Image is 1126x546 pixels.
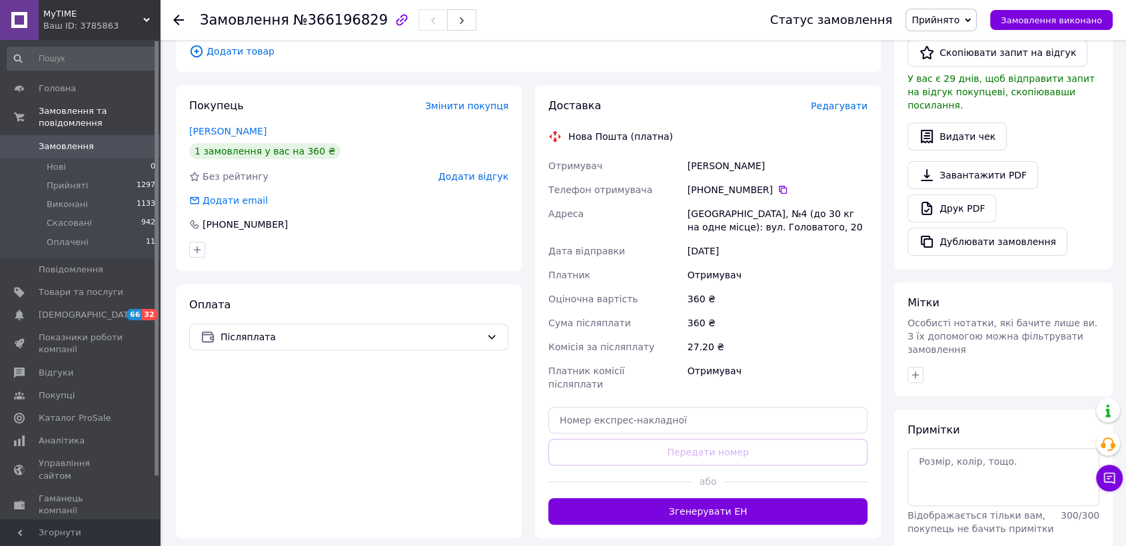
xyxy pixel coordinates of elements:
[151,161,155,173] span: 0
[548,498,867,525] button: Згенерувати ЕН
[907,510,1053,534] span: Відображається тільки вам, покупець не бачить примітки
[907,423,959,436] span: Примітки
[907,194,996,222] a: Друк PDF
[1061,510,1099,521] span: 300 / 300
[685,311,870,335] div: 360 ₴
[990,10,1113,30] button: Замовлення виконано
[43,20,160,32] div: Ваш ID: 3785863
[7,47,157,71] input: Пошук
[692,475,724,488] span: або
[685,263,870,287] div: Отримувач
[548,99,601,112] span: Доставка
[548,208,584,219] span: Адреса
[146,236,155,248] span: 11
[907,123,1007,150] button: Видати чек
[907,228,1067,256] button: Дублювати замовлення
[907,39,1087,67] button: Скопіювати запит на відгук
[548,294,638,304] span: Оціночна вартість
[548,366,624,390] span: Платник комісії післяплати
[548,184,652,195] span: Телефон отримувача
[1001,15,1102,25] span: Замовлення виконано
[137,198,155,210] span: 1133
[47,217,92,229] span: Скасовані
[911,15,959,25] span: Прийнято
[221,330,481,344] span: Післяплата
[39,493,123,517] span: Гаманець компанії
[39,105,160,129] span: Замовлення та повідомлення
[189,126,267,136] a: [PERSON_NAME]
[548,270,590,280] span: Платник
[685,335,870,359] div: 27.20 ₴
[43,8,143,20] span: MyTIME
[39,412,111,424] span: Каталог ProSale
[39,309,137,321] span: [DEMOGRAPHIC_DATA]
[47,180,88,192] span: Прийняті
[39,390,75,402] span: Покупці
[39,332,123,356] span: Показники роботи компанії
[200,12,289,28] span: Замовлення
[142,309,157,320] span: 32
[1096,465,1123,491] button: Чат з покупцем
[39,83,76,95] span: Головна
[565,130,676,143] div: Нова Пошта (платна)
[548,246,625,256] span: Дата відправки
[293,12,388,28] span: №366196829
[548,407,867,433] input: Номер експрес-накладної
[685,239,870,263] div: [DATE]
[907,73,1095,111] span: У вас є 29 днів, щоб відправити запит на відгук покупцеві, скопіювавши посилання.
[907,318,1097,355] span: Особисті нотатки, які бачите лише ви. З їх допомогою можна фільтрувати замовлення
[39,457,123,481] span: Управління сайтом
[548,342,654,352] span: Комісія за післяплату
[688,183,867,196] div: [PHONE_NUMBER]
[907,296,939,309] span: Мітки
[770,13,893,27] div: Статус замовлення
[685,287,870,311] div: 360 ₴
[189,44,867,59] span: Додати товар
[173,13,184,27] div: Повернутися назад
[438,171,508,182] span: Додати відгук
[39,140,94,152] span: Замовлення
[548,318,631,328] span: Сума післяплати
[189,99,244,112] span: Покупець
[189,143,340,159] div: 1 замовлення у вас на 360 ₴
[548,160,602,171] span: Отримувач
[47,161,66,173] span: Нові
[425,101,508,111] span: Змінити покупця
[39,286,123,298] span: Товари та послуги
[39,367,73,379] span: Відгуки
[141,217,155,229] span: 942
[685,154,870,178] div: [PERSON_NAME]
[811,101,867,111] span: Редагувати
[39,264,103,276] span: Повідомлення
[189,298,231,311] span: Оплата
[188,194,269,207] div: Додати email
[685,359,870,396] div: Отримувач
[201,194,269,207] div: Додати email
[201,218,289,231] div: [PHONE_NUMBER]
[137,180,155,192] span: 1297
[685,202,870,239] div: [GEOGRAPHIC_DATA], №4 (до 30 кг на одне місце): вул. Головатого, 20
[47,236,89,248] span: Оплачені
[907,161,1038,189] a: Завантажити PDF
[39,435,85,447] span: Аналітика
[47,198,88,210] span: Виконані
[127,309,142,320] span: 66
[203,171,269,182] span: Без рейтингу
